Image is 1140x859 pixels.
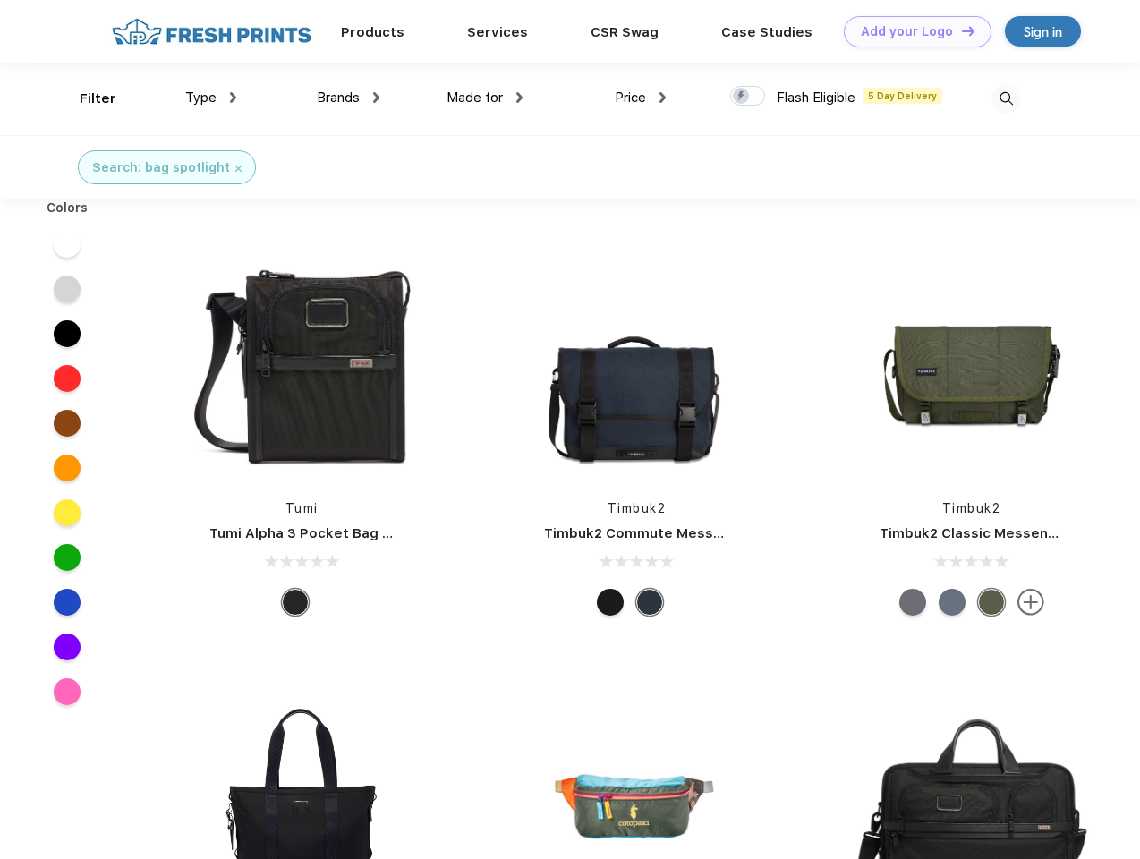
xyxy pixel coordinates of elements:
[636,589,663,616] div: Eco Nautical
[659,92,666,103] img: dropdown.png
[853,243,1091,481] img: func=resize&h=266
[863,88,942,104] span: 5 Day Delivery
[777,89,855,106] span: Flash Eligible
[544,525,784,541] a: Timbuk2 Commute Messenger Bag
[185,89,217,106] span: Type
[1017,589,1044,616] img: more.svg
[235,166,242,172] img: filter_cancel.svg
[92,158,230,177] div: Search: bag spotlight
[516,92,523,103] img: dropdown.png
[861,24,953,39] div: Add your Logo
[33,199,102,217] div: Colors
[183,243,421,481] img: func=resize&h=266
[285,501,319,515] a: Tumi
[341,24,404,40] a: Products
[373,92,379,103] img: dropdown.png
[597,589,624,616] div: Eco Black
[447,89,503,106] span: Made for
[939,589,966,616] div: Eco Lightbeam
[106,16,317,47] img: fo%20logo%202.webp
[230,92,236,103] img: dropdown.png
[978,589,1005,616] div: Eco Army
[880,525,1102,541] a: Timbuk2 Classic Messenger Bag
[317,89,360,106] span: Brands
[1005,16,1081,47] a: Sign in
[209,525,419,541] a: Tumi Alpha 3 Pocket Bag Small
[282,589,309,616] div: Black
[517,243,755,481] img: func=resize&h=266
[608,501,667,515] a: Timbuk2
[991,84,1021,114] img: desktop_search.svg
[942,501,1001,515] a: Timbuk2
[615,89,646,106] span: Price
[80,89,116,109] div: Filter
[962,26,974,36] img: DT
[1024,21,1062,42] div: Sign in
[899,589,926,616] div: Eco Army Pop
